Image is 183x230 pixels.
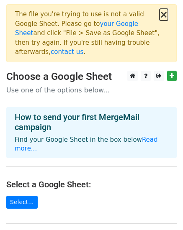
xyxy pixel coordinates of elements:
[6,71,177,83] h3: Choose a Google Sheet
[15,112,168,132] h4: How to send your first MergeMail campaign
[141,190,183,230] div: Widget Obrolan
[6,196,38,209] a: Select...
[51,48,83,56] a: contact us
[15,136,158,152] a: Read more...
[15,135,168,153] p: Find your Google Sheet in the box below
[6,86,177,95] p: Use one of the options below...
[160,10,168,20] button: ×
[6,179,177,189] h4: Select a Google Sheet:
[15,20,138,37] a: your Google Sheet
[15,10,160,57] div: The file you're trying to use is not a valid Google Sheet. Please go to and click "File > Save as...
[141,190,183,230] iframe: Chat Widget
